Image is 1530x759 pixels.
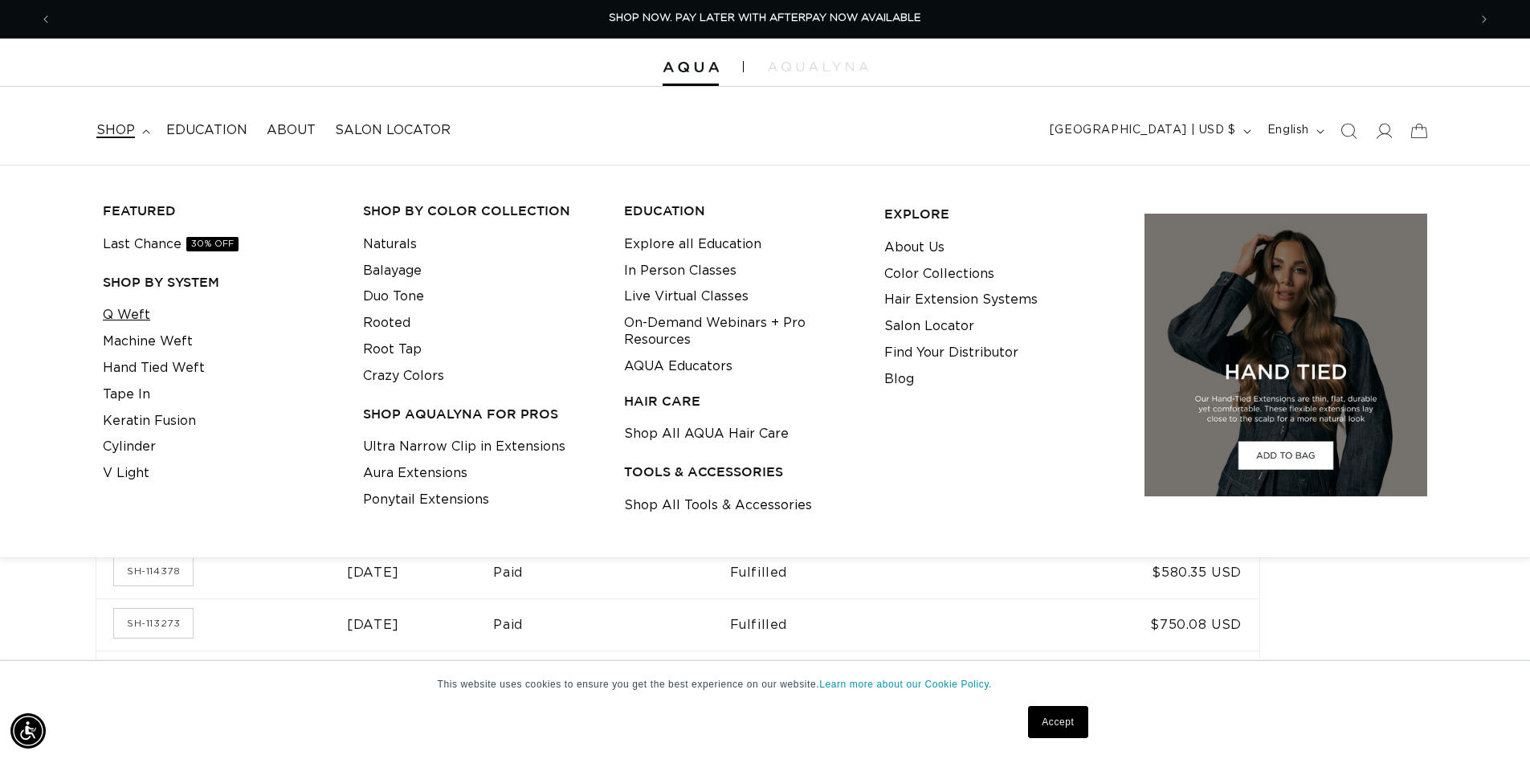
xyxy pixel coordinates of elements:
[325,112,460,149] a: Salon Locator
[87,112,157,149] summary: shop
[624,310,859,353] a: On-Demand Webinars + Pro Resources
[363,460,467,487] a: Aura Extensions
[884,235,945,261] a: About Us
[363,231,417,258] a: Naturals
[1013,546,1259,598] td: $580.35 USD
[335,122,451,139] span: Salon Locator
[884,206,1120,222] h3: EXPLORE
[363,202,598,219] h3: Shop by Color Collection
[166,122,247,139] span: Education
[1040,116,1258,146] button: [GEOGRAPHIC_DATA] | USD $
[363,337,422,363] a: Root Tap
[10,713,46,749] div: Accessibility Menu
[103,231,239,258] a: Last Chance30% OFF
[730,546,1014,598] td: Fulfilled
[730,598,1014,651] td: Fulfilled
[257,112,325,149] a: About
[1331,113,1366,149] summary: Search
[730,651,1014,703] td: Fulfilled
[103,202,338,219] h3: FEATURED
[438,677,1093,692] p: This website uses cookies to ensure you get the best experience on our website.
[363,363,444,390] a: Crazy Colors
[157,112,257,149] a: Education
[819,679,992,690] a: Learn more about our Cookie Policy.
[493,546,729,598] td: Paid
[363,406,598,422] h3: Shop AquaLyna for Pros
[624,393,859,410] h3: HAIR CARE
[768,62,868,71] img: aqualyna.com
[1013,598,1259,651] td: $750.08 USD
[663,62,719,73] img: Aqua Hair Extensions
[114,609,193,638] a: Order number SH-113273
[609,13,921,23] span: SHOP NOW. PAY LATER WITH AFTERPAY NOW AVAILABLE
[624,421,789,447] a: Shop All AQUA Hair Care
[363,284,424,310] a: Duo Tone
[28,4,63,35] button: Previous announcement
[103,274,338,291] h3: SHOP BY SYSTEM
[103,328,193,355] a: Machine Weft
[103,382,150,408] a: Tape In
[114,557,193,586] a: Order number SH-114378
[1450,682,1530,759] iframe: Chat Widget
[884,313,974,340] a: Salon Locator
[493,598,729,651] td: Paid
[1050,122,1236,139] span: [GEOGRAPHIC_DATA] | USD $
[363,258,422,284] a: Balayage
[363,434,565,460] a: Ultra Narrow Clip in Extensions
[103,408,196,435] a: Keratin Fusion
[96,122,135,139] span: shop
[363,487,489,513] a: Ponytail Extensions
[624,231,761,258] a: Explore all Education
[493,651,729,703] td: Paid
[1013,651,1259,703] td: $290.18 USD
[103,434,156,460] a: Cylinder
[103,460,149,487] a: V Light
[624,492,812,519] a: Shop All Tools & Accessories
[884,261,994,288] a: Color Collections
[624,463,859,480] h3: TOOLS & ACCESSORIES
[347,566,399,579] time: [DATE]
[624,353,732,380] a: AQUA Educators
[624,202,859,219] h3: EDUCATION
[103,355,205,382] a: Hand Tied Weft
[347,618,399,631] time: [DATE]
[1467,4,1502,35] button: Next announcement
[363,310,410,337] a: Rooted
[267,122,316,139] span: About
[884,366,914,393] a: Blog
[1028,706,1087,738] a: Accept
[884,340,1018,366] a: Find Your Distributor
[1267,122,1309,139] span: English
[884,287,1038,313] a: Hair Extension Systems
[186,237,239,251] span: 30% OFF
[624,258,736,284] a: In Person Classes
[1258,116,1331,146] button: English
[103,302,150,328] a: Q Weft
[624,284,749,310] a: Live Virtual Classes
